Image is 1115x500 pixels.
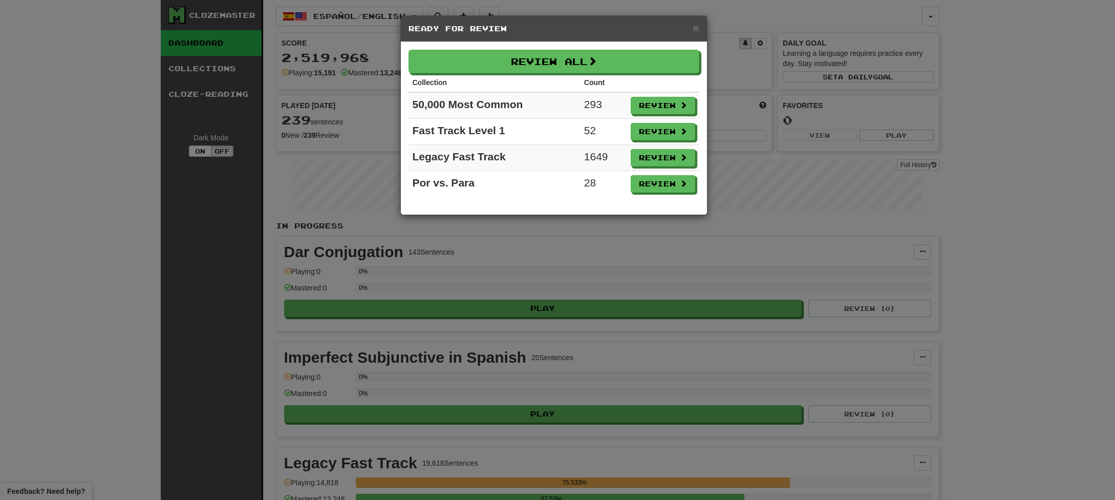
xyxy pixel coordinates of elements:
td: Por vs. Para [409,171,580,197]
button: Review [631,123,695,140]
td: Legacy Fast Track [409,145,580,171]
button: Review All [409,50,699,73]
td: Fast Track Level 1 [409,119,580,145]
span: × [693,22,699,34]
button: Review [631,149,695,166]
td: 52 [580,119,627,145]
button: Review [631,175,695,193]
button: Close [693,23,699,33]
td: 293 [580,92,627,119]
button: Review [631,97,695,114]
td: 28 [580,171,627,197]
td: 1649 [580,145,627,171]
h5: Ready for Review [409,24,699,34]
th: Collection [409,73,580,92]
td: 50,000 Most Common [409,92,580,119]
th: Count [580,73,627,92]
